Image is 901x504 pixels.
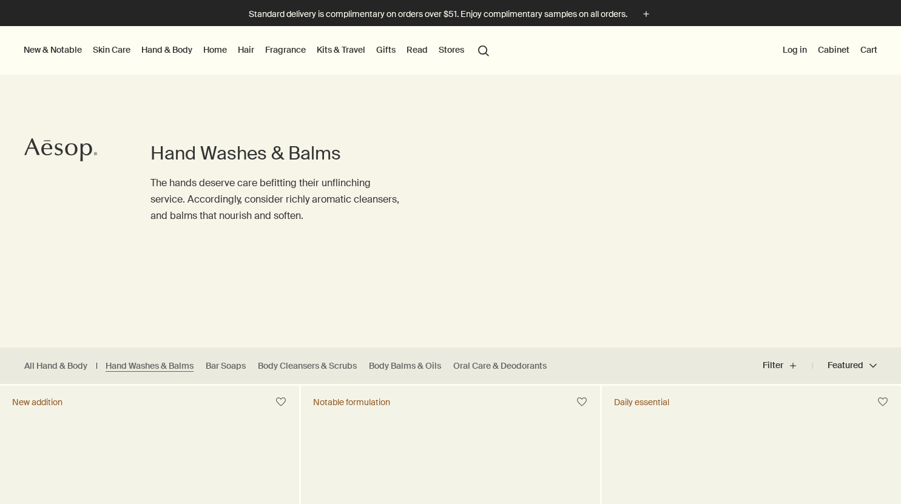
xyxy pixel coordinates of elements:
[90,42,133,58] a: Skin Care
[249,8,627,21] p: Standard delivery is complimentary on orders over $51. Enjoy complimentary samples on all orders.
[201,42,229,58] a: Home
[21,135,100,168] a: Aesop
[571,391,593,413] button: Save to cabinet
[24,360,87,372] a: All Hand & Body
[206,360,246,372] a: Bar Soaps
[150,141,402,166] h1: Hand Washes & Balms
[780,42,809,58] button: Log in
[263,42,308,58] a: Fragrance
[473,38,494,61] button: Open search
[24,138,97,162] svg: Aesop
[270,391,292,413] button: Save to cabinet
[249,7,653,21] button: Standard delivery is complimentary on orders over $51. Enjoy complimentary samples on all orders.
[374,42,398,58] a: Gifts
[614,397,669,408] div: Daily essential
[150,175,402,224] p: The hands deserve care befitting their unflinching service. Accordingly, consider richly aromatic...
[106,360,194,372] a: Hand Washes & Balms
[139,42,195,58] a: Hand & Body
[812,351,877,380] button: Featured
[21,42,84,58] button: New & Notable
[858,42,880,58] button: Cart
[453,360,547,372] a: Oral Care & Deodorants
[436,42,467,58] button: Stores
[872,391,894,413] button: Save to cabinet
[314,42,368,58] a: Kits & Travel
[12,397,62,408] div: New addition
[235,42,257,58] a: Hair
[313,397,390,408] div: Notable formulation
[258,360,357,372] a: Body Cleansers & Scrubs
[763,351,812,380] button: Filter
[815,42,852,58] a: Cabinet
[404,42,430,58] a: Read
[369,360,441,372] a: Body Balms & Oils
[21,26,494,75] nav: primary
[780,26,880,75] nav: supplementary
